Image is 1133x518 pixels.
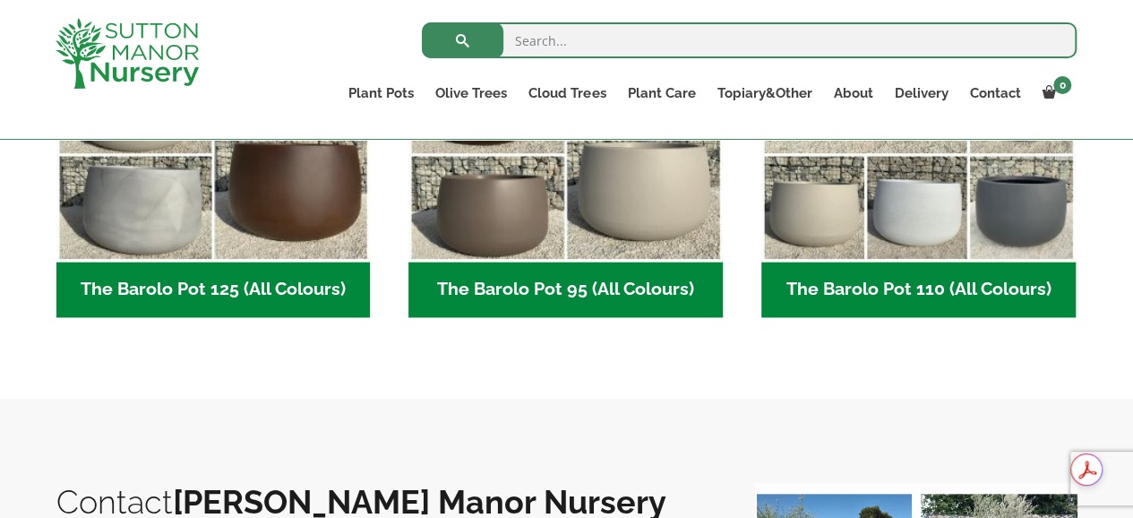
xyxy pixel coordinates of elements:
h2: The Barolo Pot 110 (All Colours) [761,262,1076,317]
a: About [822,81,883,106]
a: Plant Pots [338,81,425,106]
img: logo [56,18,199,89]
input: Search... [422,22,1077,58]
a: 0 [1031,81,1077,106]
h2: The Barolo Pot 95 (All Colours) [408,262,723,317]
a: Plant Care [616,81,706,106]
a: Delivery [883,81,958,106]
h2: The Barolo Pot 125 (All Colours) [56,262,371,317]
span: 0 [1053,76,1071,94]
a: Cloud Trees [518,81,616,106]
a: Contact [958,81,1031,106]
a: Olive Trees [425,81,518,106]
a: Topiary&Other [706,81,822,106]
